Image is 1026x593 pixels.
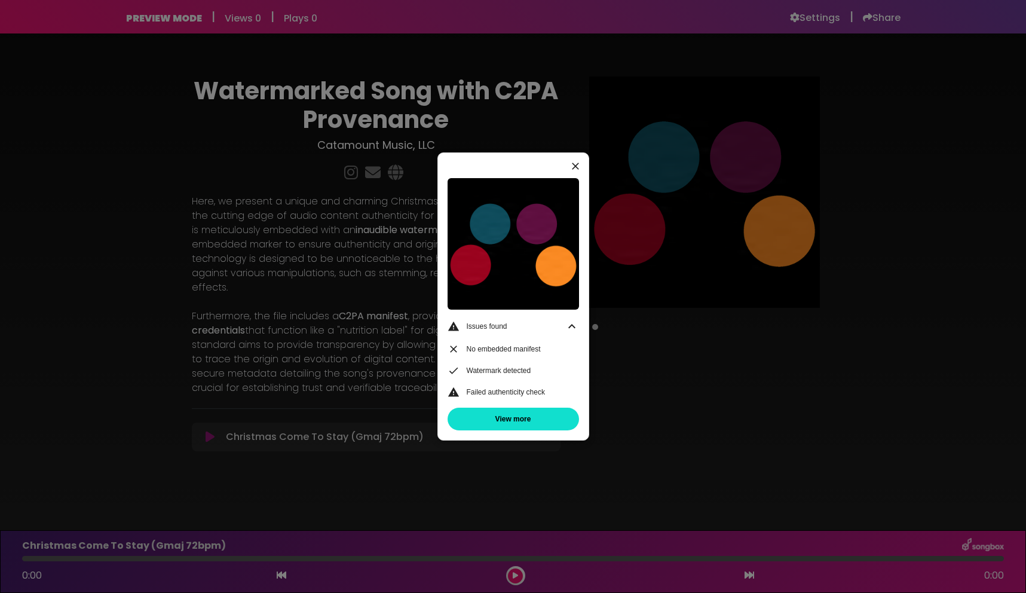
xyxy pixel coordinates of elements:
button: View more [448,408,579,430]
div: No embedded manifest [438,343,589,365]
div: Failed authenticity check [438,386,589,408]
div: Issues found [448,320,507,332]
h2: Inspecting image: [448,163,579,171]
img: TIaOiGgNTE1dU0VSgUCoVCoVAoFAqFQqFQKBQKhUKhUCgUCoVCoVAoFAqFQqFQKBQKhUKhUCgUCoVCoVAoFAqFQqFQKBQKhUK... [448,178,579,310]
div: Watermark detected [438,365,589,386]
